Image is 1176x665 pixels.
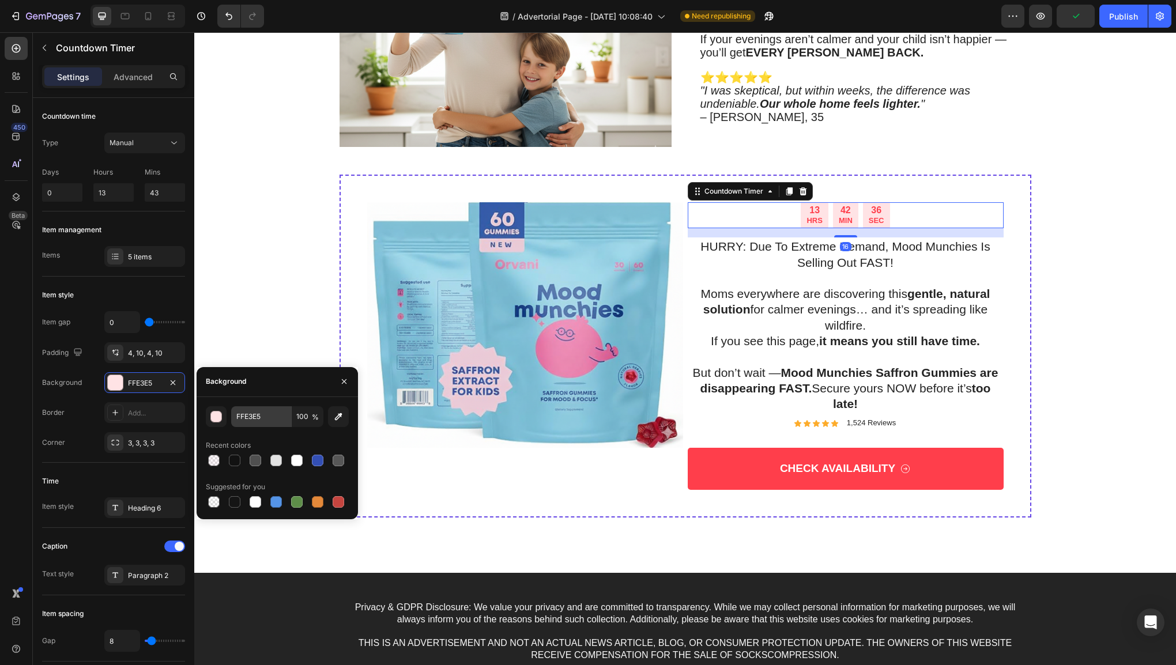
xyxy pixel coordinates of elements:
[566,65,726,78] strong: Our whole home feels lighter.
[105,630,140,651] input: Auto
[128,408,182,418] div: Add...
[506,334,804,362] strong: Mood Munchies Saffron Gummies are disappearing FAST.
[128,503,182,513] div: Heading 6
[128,252,182,262] div: 5 items
[173,170,489,415] img: gempages_583982850819228483-f8100668-62ce-409b-b1d4-e6728d2994ce.png
[42,636,55,646] div: Gap
[42,317,70,327] div: Item gap
[128,378,161,388] div: FFE3E5
[5,5,86,28] button: 7
[653,386,702,396] p: 1,524 Reviews
[110,138,134,147] span: Manual
[506,52,776,78] i: "I was skeptical, but within weeks, the difference was undeniable. "
[493,415,809,458] a: CHECK AVAILABILITY
[42,407,65,418] div: Border
[42,541,67,551] div: Caption
[11,123,28,132] div: 450
[692,11,751,21] span: Need republishing
[646,210,657,219] div: 16
[42,377,82,388] div: Background
[206,482,265,492] div: Suggested for you
[42,111,96,122] div: Countdown time
[512,10,515,22] span: /
[231,406,291,427] input: Eg: FFFFFF
[506,78,630,91] span: – [PERSON_NAME], 35
[495,332,808,380] p: But don’t wait — Secure yours NOW before it’s
[612,172,628,184] div: 13
[506,39,578,51] span: ⭐⭐⭐⭐⭐
[506,1,812,27] span: If your evenings aren’t calmer and your child isn’t happier — you’ll get
[495,301,808,316] p: If you see this page,
[128,438,182,448] div: 3, 3, 3, 3
[674,184,690,194] p: SEC
[644,172,658,184] div: 42
[42,501,74,512] div: Item style
[42,225,101,235] div: Item management
[644,184,658,194] p: MIN
[146,569,836,665] p: Privacy & GDPR Disclosure: We value your privacy and are committed to transparency. While we may ...
[518,10,653,22] span: Advertorial Page - [DATE] 10:08:40
[1137,609,1164,636] div: Open Intercom Messenger
[42,569,74,579] div: Text style
[42,476,59,486] div: Time
[217,5,264,28] div: Undo/Redo
[42,138,58,148] div: Type
[625,302,786,315] strong: it means you still have time.
[1109,10,1138,22] div: Publish
[312,412,319,422] span: %
[42,250,60,260] div: Items
[105,312,140,332] input: Auto
[42,167,82,177] p: Days
[93,167,134,177] p: Hours
[206,440,251,451] div: Recent colors
[42,609,84,619] div: Item spacing
[42,437,65,448] div: Corner
[551,14,729,27] strong: EVERY [PERSON_NAME] BACK.
[1099,5,1148,28] button: Publish
[42,345,85,361] div: Padding
[56,41,180,55] p: Countdown Timer
[104,133,185,153] button: Manual
[42,290,74,300] div: Item style
[128,348,182,358] div: 4, 10, 4, 10
[114,71,153,83] p: Advanced
[194,32,1176,665] iframe: Design area
[145,167,185,177] p: Mins
[495,206,808,238] p: HURRY: Due To Extreme Demand, Mood Munchies Is Selling Out FAST!
[128,570,182,581] div: Paragraph 2
[586,429,701,444] p: CHECK AVAILABILITY
[674,172,690,184] div: 36
[57,71,89,83] p: Settings
[76,9,81,23] p: 7
[9,211,28,220] div: Beta
[206,376,246,387] div: Background
[508,154,571,164] div: Countdown Timer
[612,184,628,194] p: HRS
[495,254,808,301] p: Moms everywhere are discovering this for calmer evenings… and it’s spreading like wildfire.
